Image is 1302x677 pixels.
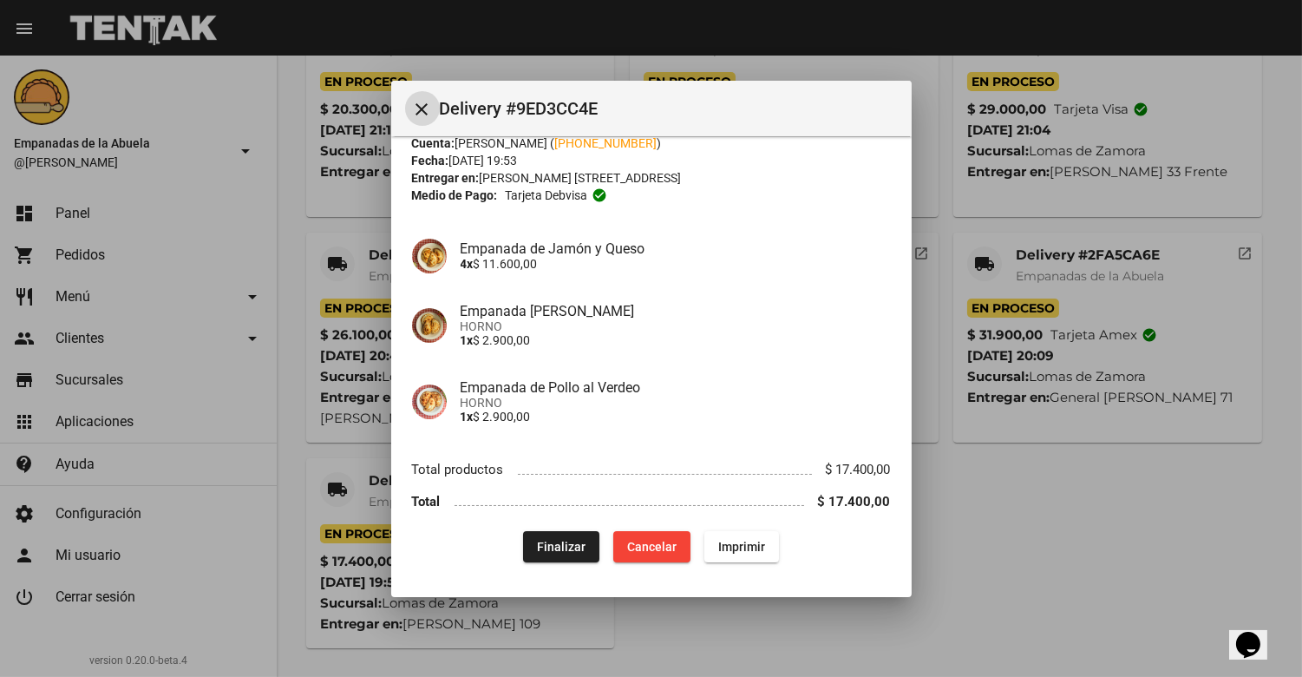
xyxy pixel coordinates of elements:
li: Total productos $ 17.400,00 [412,454,891,486]
button: Cerrar [405,91,440,126]
div: [PERSON_NAME] ( ) [412,135,891,152]
button: Cancelar [613,531,690,562]
p: $ 11.600,00 [461,257,891,271]
button: Imprimir [704,531,779,562]
h4: Empanada de Jamón y Queso [461,240,891,257]
p: $ 2.900,00 [461,333,891,347]
img: f753fea7-0f09-41b3-9a9e-ddb84fc3b359.jpg [412,308,447,343]
span: Tarjeta debvisa [505,187,587,204]
b: 1x [461,333,474,347]
a: [PHONE_NUMBER] [555,136,658,150]
strong: Fecha: [412,154,449,168]
img: 72c15bfb-ac41-4ae4-a4f2-82349035ab42.jpg [412,239,447,273]
iframe: chat widget [1229,608,1285,660]
img: b535b57a-eb23-4682-a080-b8c53aa6123f.jpg [412,385,447,419]
span: Finalizar [537,540,586,554]
strong: Entregar en: [412,171,480,185]
span: Imprimir [718,540,765,554]
h4: Empanada [PERSON_NAME] [461,303,891,319]
div: [DATE] 19:53 [412,152,891,169]
span: Delivery #9ED3CC4E [440,95,898,122]
span: HORNO [461,396,891,410]
strong: Cuenta: [412,136,455,150]
strong: Medio de Pago: [412,187,498,204]
h4: Empanada de Pollo al Verdeo [461,379,891,396]
p: $ 2.900,00 [461,410,891,424]
div: [PERSON_NAME] [STREET_ADDRESS] [412,169,891,187]
b: 1x [461,410,474,424]
li: Total $ 17.400,00 [412,485,891,517]
span: HORNO [461,319,891,333]
span: Cancelar [627,540,677,554]
b: 4x [461,257,474,271]
mat-icon: check_circle [592,187,607,203]
mat-icon: Cerrar [412,99,433,120]
button: Finalizar [523,531,599,562]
